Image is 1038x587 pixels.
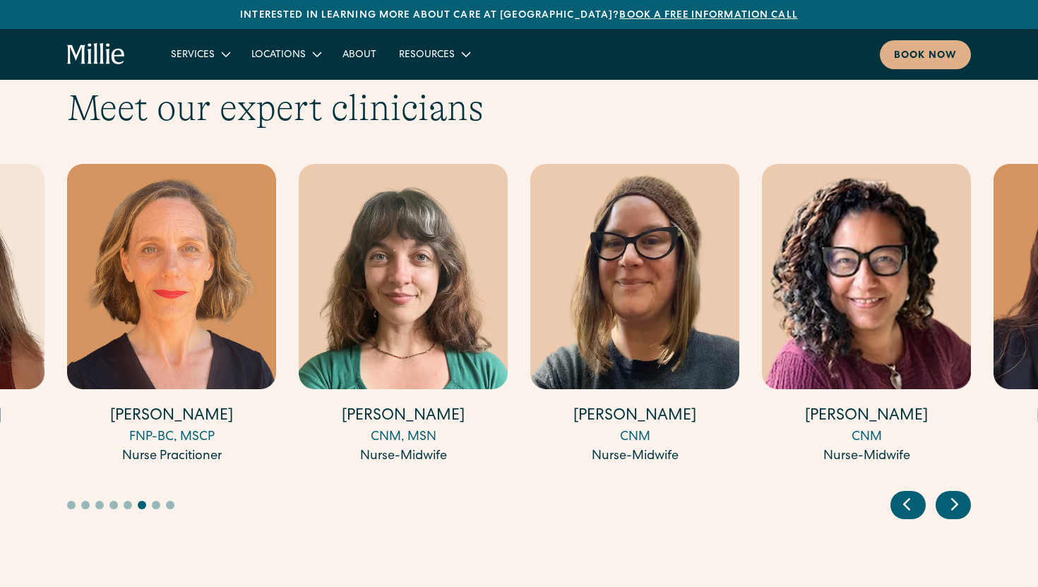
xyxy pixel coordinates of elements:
div: CNM [762,428,971,447]
h4: [PERSON_NAME] [299,406,508,428]
div: Nurse-Midwife [762,447,971,466]
h2: Meet our expert clinicians [67,86,971,130]
h4: [PERSON_NAME] [67,406,276,428]
div: Previous slide [890,491,926,519]
button: Go to slide 1 [67,501,76,509]
button: Go to slide 3 [95,501,104,509]
div: 13 / 17 [530,164,739,468]
div: Services [160,42,240,66]
div: 14 / 17 [762,164,971,468]
button: Go to slide 5 [124,501,132,509]
div: Resources [388,42,480,66]
div: 12 / 17 [299,164,508,468]
div: Nurse Pracitioner [67,447,276,466]
div: Locations [251,48,306,63]
div: CNM, MSN [299,428,508,447]
h4: [PERSON_NAME] [762,406,971,428]
button: Go to slide 7 [152,501,160,509]
div: FNP-BC, MSCP [67,428,276,447]
h4: [PERSON_NAME] [530,406,739,428]
div: Nurse-Midwife [530,447,739,466]
button: Go to slide 6 [138,501,146,509]
div: Resources [399,48,455,63]
div: Services [171,48,215,63]
div: CNM [530,428,739,447]
div: Book now [894,49,957,64]
div: Nurse-Midwife [299,447,508,466]
a: Book a free information call [619,11,797,20]
div: Locations [240,42,331,66]
a: [PERSON_NAME]CNM, MSNNurse-Midwife [299,164,508,466]
a: Book now [880,40,971,69]
a: [PERSON_NAME]FNP-BC, MSCPNurse Pracitioner [67,164,276,466]
div: Next slide [936,491,971,519]
a: About [331,42,388,66]
a: [PERSON_NAME]CNMNurse-Midwife [762,164,971,466]
a: home [67,43,126,66]
button: Go to slide 8 [166,501,174,509]
a: [PERSON_NAME]CNMNurse-Midwife [530,164,739,466]
div: 11 / 17 [67,164,276,468]
button: Go to slide 2 [81,501,90,509]
button: Go to slide 4 [109,501,118,509]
